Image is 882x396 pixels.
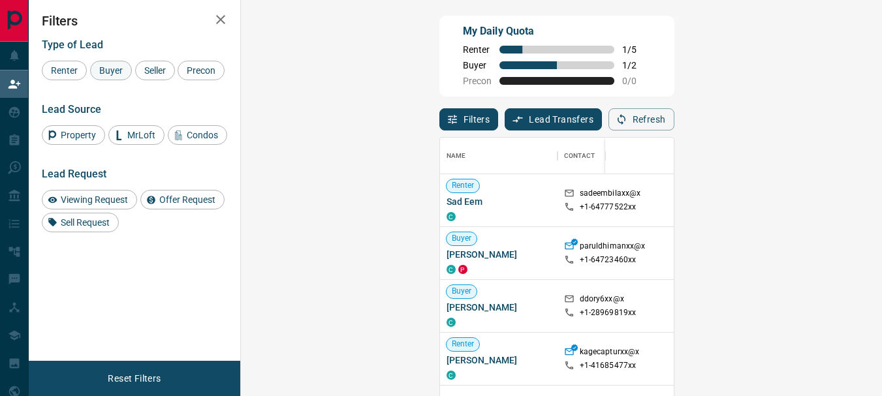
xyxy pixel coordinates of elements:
span: Buyer [95,65,127,76]
span: Lead Source [42,103,101,115]
span: Sad Eem [447,195,551,208]
span: Viewing Request [56,194,133,205]
span: 1 / 5 [622,44,651,55]
p: +1- 41685477xx [580,360,637,371]
button: Lead Transfers [505,108,602,130]
div: Contact [564,138,595,174]
div: Name [440,138,558,174]
div: Condos [168,125,227,145]
span: Renter [46,65,82,76]
span: Precon [182,65,220,76]
span: [PERSON_NAME] [447,354,551,367]
p: +1- 28969819xx [580,307,637,318]
span: [PERSON_NAME] [447,301,551,314]
div: Seller [135,61,175,80]
div: Precon [178,61,225,80]
span: MrLoft [123,130,160,140]
span: Precon [463,76,492,86]
div: condos.ca [447,212,456,221]
span: Condos [182,130,223,140]
span: [PERSON_NAME] [447,248,551,261]
div: Sell Request [42,213,119,232]
p: sadeembilaxx@x [580,188,641,202]
span: Offer Request [155,194,220,205]
div: Viewing Request [42,190,137,209]
p: +1- 64723460xx [580,254,637,266]
span: Lead Request [42,168,106,180]
div: Buyer [90,61,132,80]
span: 1 / 2 [622,60,651,70]
div: Name [447,138,466,174]
span: Buyer [447,233,477,244]
span: Renter [447,180,480,191]
p: paruldhimanxx@x [580,241,646,254]
p: +1- 64777522xx [580,202,637,213]
div: Offer Request [140,190,225,209]
h2: Filters [42,13,227,29]
div: condos.ca [447,371,456,380]
div: Property [42,125,105,145]
div: Renter [42,61,87,80]
div: condos.ca [447,265,456,274]
span: Buyer [463,60,492,70]
div: property.ca [458,265,467,274]
p: My Daily Quota [463,23,651,39]
span: Renter [463,44,492,55]
span: Type of Lead [42,38,103,51]
span: Seller [140,65,170,76]
span: Property [56,130,101,140]
div: MrLoft [108,125,165,145]
p: kagecapturxx@x [580,346,640,360]
span: Renter [447,339,480,350]
span: Buyer [447,286,477,297]
button: Refresh [608,108,674,130]
span: 0 / 0 [622,76,651,86]
div: condos.ca [447,318,456,327]
button: Filters [439,108,499,130]
button: Reset Filters [99,367,169,389]
p: ddory6xx@x [580,294,624,307]
span: Sell Request [56,217,114,228]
